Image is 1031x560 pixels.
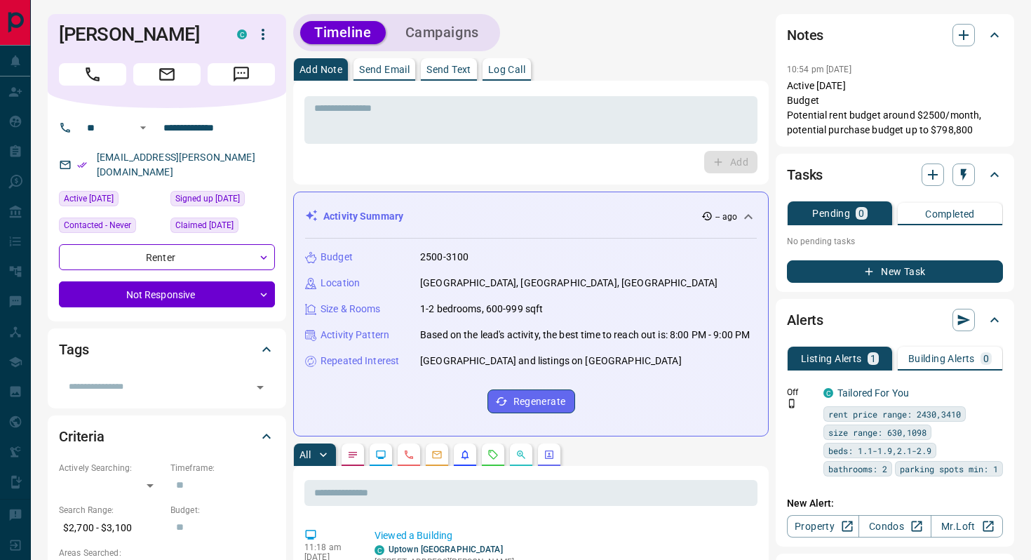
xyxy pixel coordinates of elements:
[787,158,1003,192] div: Tasks
[870,354,876,364] p: 1
[323,209,403,224] p: Activity Summary
[828,425,926,439] span: size range: 630,1098
[983,354,989,364] p: 0
[250,378,270,397] button: Open
[487,389,575,413] button: Regenerate
[420,276,717,291] p: [GEOGRAPHIC_DATA], [GEOGRAPHIC_DATA], [GEOGRAPHIC_DATA]
[175,192,240,206] span: Signed up [DATE]
[787,303,1003,337] div: Alerts
[321,328,389,342] p: Activity Pattern
[787,496,1003,511] p: New Alert:
[858,515,931,538] a: Condos
[420,328,750,342] p: Based on the lead's activity, the best time to reach out is: 8:00 PM - 9:00 PM
[59,425,105,448] h2: Criteria
[170,504,275,516] p: Budget:
[59,547,275,559] p: Areas Searched:
[347,449,358,460] svg: Notes
[420,354,682,368] p: [GEOGRAPHIC_DATA] and listings on [GEOGRAPHIC_DATA]
[900,462,998,476] span: parking spots min: 1
[59,338,88,361] h2: Tags
[420,302,543,316] p: 1-2 bedrooms, 600-999 sqft
[515,449,527,460] svg: Opportunities
[431,449,443,460] svg: Emails
[787,24,823,46] h2: Notes
[787,18,1003,52] div: Notes
[391,21,493,44] button: Campaigns
[828,444,931,458] span: beds: 1.1-1.9,2.1-2.9
[59,504,163,516] p: Search Range:
[321,302,381,316] p: Size & Rooms
[715,211,737,223] p: -- ago
[787,65,851,74] p: 10:54 pm [DATE]
[97,152,255,178] a: [EMAIL_ADDRESS][PERSON_NAME][DOMAIN_NAME]
[359,65,410,74] p: Send Email
[59,281,275,307] div: Not Responsive
[170,462,275,474] p: Timeframe:
[321,354,399,368] p: Repeated Interest
[237,29,247,39] div: condos.ca
[931,515,1003,538] a: Mr.Loft
[59,244,275,270] div: Renter
[175,218,234,232] span: Claimed [DATE]
[59,462,163,474] p: Actively Searching:
[304,542,353,552] p: 11:18 am
[170,191,275,211] div: Wed Sep 04 2024
[459,449,471,460] svg: Listing Alerts
[426,65,471,74] p: Send Text
[787,515,859,538] a: Property
[77,160,87,170] svg: Email Verified
[787,260,1003,283] button: New Task
[59,516,163,540] p: $2,700 - $3,100
[487,449,499,460] svg: Requests
[420,250,469,265] p: 2500-3100
[787,164,823,186] h2: Tasks
[64,192,114,206] span: Active [DATE]
[801,354,862,364] p: Listing Alerts
[787,399,797,408] svg: Push Notification Only
[544,449,555,460] svg: Agent Actions
[375,449,386,460] svg: Lead Browsing Activity
[812,208,850,218] p: Pending
[59,23,216,46] h1: [PERSON_NAME]
[375,528,752,543] p: Viewed a Building
[59,191,163,211] div: Sun Aug 10 2025
[305,204,757,229] div: Activity Summary-- ago
[389,545,503,554] a: Uptown [GEOGRAPHIC_DATA]
[837,387,909,399] a: Tailored For You
[925,209,975,219] p: Completed
[787,386,815,399] p: Off
[787,309,823,331] h2: Alerts
[858,208,864,218] p: 0
[300,21,386,44] button: Timeline
[823,388,833,398] div: condos.ca
[375,545,384,555] div: condos.ca
[299,450,311,460] p: All
[321,276,360,291] p: Location
[170,218,275,237] div: Wed Sep 04 2024
[133,63,201,86] span: Email
[787,79,1003,138] p: Active [DATE] Budget Potential rent budget around $2500/month, potential purchase budget up to $7...
[787,231,1003,252] p: No pending tasks
[299,65,342,74] p: Add Note
[828,462,887,476] span: bathrooms: 2
[59,333,275,366] div: Tags
[59,63,126,86] span: Call
[488,65,525,74] p: Log Call
[403,449,415,460] svg: Calls
[828,407,961,421] span: rent price range: 2430,3410
[59,420,275,453] div: Criteria
[135,119,151,136] button: Open
[321,250,353,265] p: Budget
[908,354,975,364] p: Building Alerts
[208,63,275,86] span: Message
[64,218,131,232] span: Contacted - Never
